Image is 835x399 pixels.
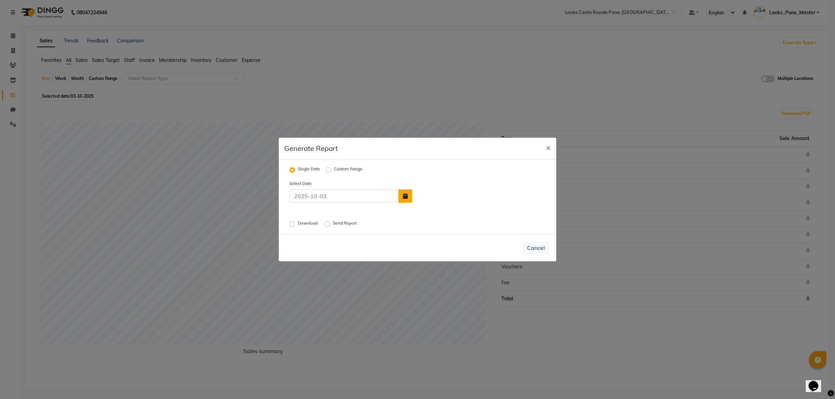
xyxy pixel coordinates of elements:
button: Cancel [523,241,549,254]
h5: Generate Report [284,143,338,154]
label: Send Report [333,220,358,228]
label: Download [298,220,319,228]
label: Custom Range [334,166,363,174]
input: 2025-10-03 [289,189,399,203]
iframe: chat widget [806,371,828,392]
button: Close [540,138,556,157]
span: × [546,142,551,153]
label: Select Date [284,180,351,187]
label: Single Date [298,166,320,174]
